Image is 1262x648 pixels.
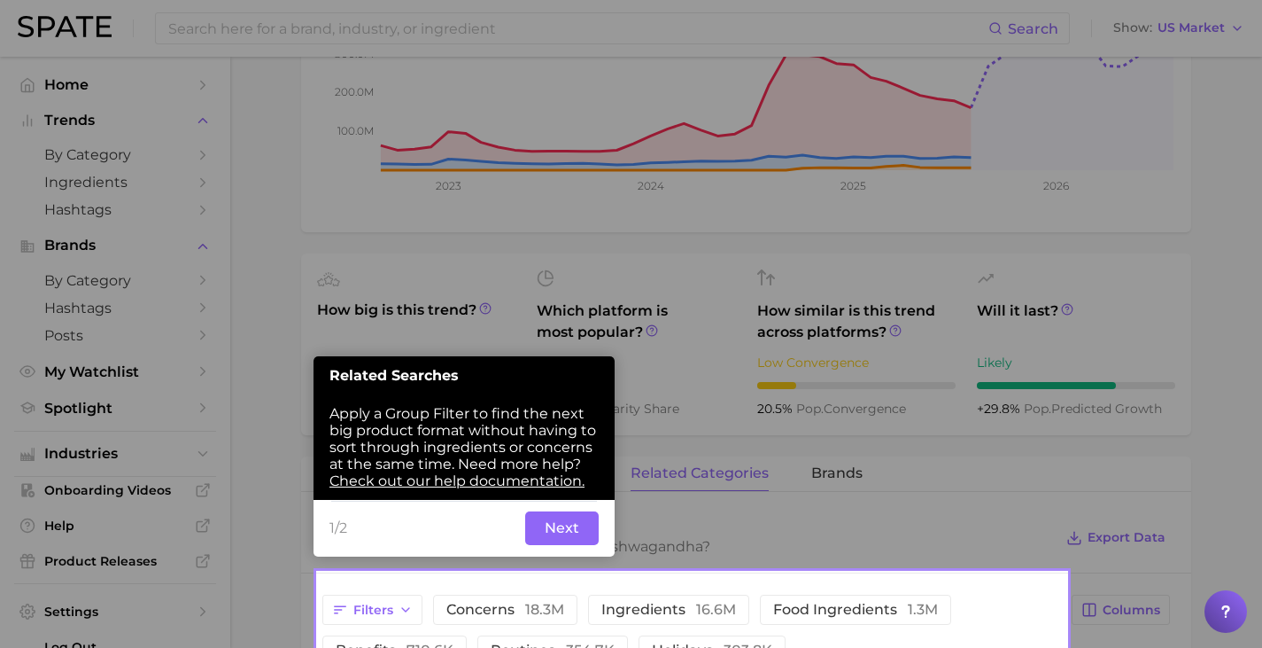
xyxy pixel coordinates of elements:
[601,603,736,617] span: ingredients
[353,603,393,618] span: Filters
[446,603,564,617] span: concerns
[908,601,938,618] span: 1.3m
[322,595,422,625] button: Filters
[525,601,564,618] span: 18.3m
[773,603,938,617] span: food ingredients
[696,601,736,618] span: 16.6m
